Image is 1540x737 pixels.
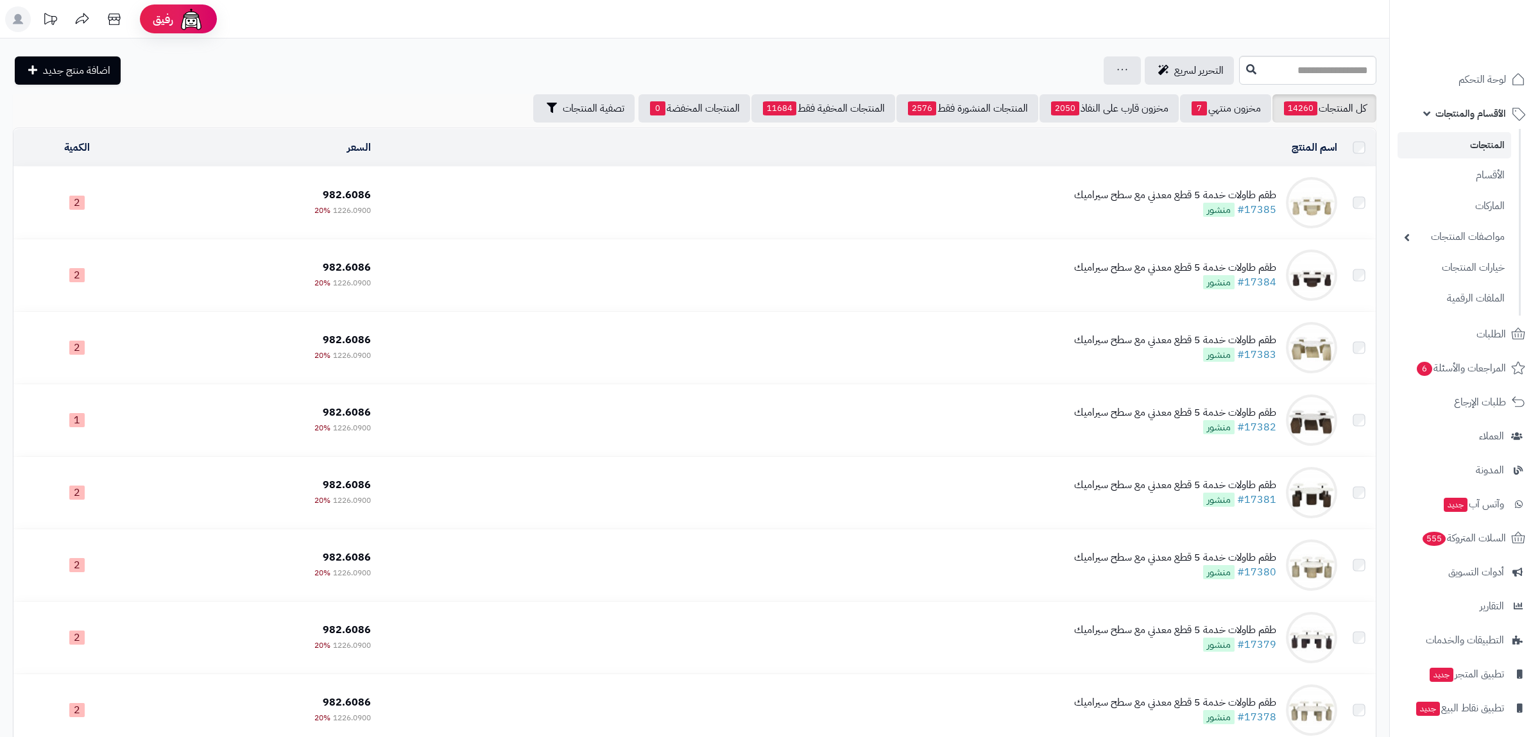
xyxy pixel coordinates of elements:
span: 1 [69,413,85,427]
span: 20% [314,277,330,289]
a: الملفات الرقمية [1398,285,1511,312]
span: السلات المتروكة [1421,529,1506,547]
span: منشور [1203,420,1235,434]
span: 6 [1417,362,1432,376]
a: التقارير [1398,591,1532,622]
span: 2 [69,341,85,355]
span: 1226.0900 [333,495,371,506]
img: logo-2.png [1453,35,1528,62]
span: منشور [1203,348,1235,362]
img: طقم طاولات خدمة 5 قطع معدني مع سطح سيراميك [1286,684,1337,736]
span: 14260 [1284,101,1317,115]
a: #17382 [1237,419,1276,435]
a: المنتجات [1398,132,1511,158]
span: اضافة منتج جديد [43,63,110,78]
a: تطبيق نقاط البيعجديد [1398,693,1532,724]
span: المدونة [1476,461,1504,479]
span: تطبيق المتجر [1428,665,1504,683]
span: 20% [314,567,330,579]
span: 2 [69,486,85,500]
div: طقم طاولات خدمة 5 قطع معدني مع سطح سيراميك [1074,623,1276,638]
div: طقم طاولات خدمة 5 قطع معدني مع سطح سيراميك [1074,333,1276,348]
a: السعر [347,140,371,155]
a: المراجعات والأسئلة6 [1398,353,1532,384]
a: #17384 [1237,275,1276,290]
a: تحديثات المنصة [34,6,66,35]
span: المراجعات والأسئلة [1416,359,1506,377]
img: طقم طاولات خدمة 5 قطع معدني مع سطح سيراميك [1286,467,1337,518]
span: 982.6086 [323,187,371,203]
a: الأقسام [1398,162,1511,189]
span: الطلبات [1476,325,1506,343]
div: طقم طاولات خدمة 5 قطع معدني مع سطح سيراميك [1074,188,1276,203]
span: 2576 [908,101,936,115]
span: جديد [1444,498,1467,512]
img: طقم طاولات خدمة 5 قطع معدني مع سطح سيراميك [1286,612,1337,663]
span: 555 [1423,532,1446,546]
span: منشور [1203,493,1235,507]
span: 982.6086 [323,695,371,710]
span: منشور [1203,710,1235,724]
div: طقم طاولات خدمة 5 قطع معدني مع سطح سيراميك [1074,405,1276,420]
span: 2050 [1051,101,1079,115]
span: 982.6086 [323,550,371,565]
span: 2 [69,703,85,717]
span: 1226.0900 [333,422,371,434]
a: مواصفات المنتجات [1398,223,1511,251]
span: 20% [314,712,330,724]
span: 1226.0900 [333,205,371,216]
span: 20% [314,205,330,216]
a: المنتجات المنشورة فقط2576 [896,94,1038,123]
span: 982.6086 [323,260,371,275]
a: #17381 [1237,492,1276,507]
span: جديد [1416,702,1440,716]
span: 1226.0900 [333,567,371,579]
span: لوحة التحكم [1459,71,1506,89]
span: 20% [314,640,330,651]
a: #17379 [1237,637,1276,652]
span: 20% [314,495,330,506]
span: 1226.0900 [333,350,371,361]
img: طقم طاولات خدمة 5 قطع معدني مع سطح سيراميك [1286,539,1337,591]
a: مخزون منتهي7 [1180,94,1271,123]
a: الماركات [1398,192,1511,220]
span: منشور [1203,565,1235,579]
span: التحرير لسريع [1174,63,1224,78]
span: منشور [1203,203,1235,217]
img: طقم طاولات خدمة 5 قطع معدني مع سطح سيراميك [1286,394,1337,446]
a: السلات المتروكة555 [1398,523,1532,554]
a: لوحة التحكم [1398,64,1532,95]
a: المنتجات المخفضة0 [638,94,750,123]
span: 7 [1192,101,1207,115]
img: طقم طاولات خدمة 5 قطع معدني مع سطح سيراميك [1286,177,1337,228]
span: تطبيق نقاط البيع [1415,699,1504,717]
span: وآتس آب [1442,495,1504,513]
span: 982.6086 [323,477,371,493]
a: خيارات المنتجات [1398,254,1511,282]
a: #17380 [1237,564,1276,580]
div: طقم طاولات خدمة 5 قطع معدني مع سطح سيراميك [1074,695,1276,710]
div: طقم طاولات خدمة 5 قطع معدني مع سطح سيراميك [1074,260,1276,275]
span: منشور [1203,638,1235,652]
span: 2 [69,631,85,645]
span: 20% [314,350,330,361]
div: طقم طاولات خدمة 5 قطع معدني مع سطح سيراميك [1074,478,1276,493]
span: 11684 [763,101,796,115]
span: 0 [650,101,665,115]
a: أدوات التسويق [1398,557,1532,588]
img: طقم طاولات خدمة 5 قطع معدني مع سطح سيراميك [1286,250,1337,301]
span: العملاء [1479,427,1504,445]
a: المدونة [1398,455,1532,486]
a: اسم المنتج [1292,140,1337,155]
a: تطبيق المتجرجديد [1398,659,1532,690]
span: تصفية المنتجات [563,101,624,116]
a: الكمية [64,140,90,155]
a: التحرير لسريع [1145,56,1234,85]
a: مخزون قارب على النفاذ2050 [1039,94,1179,123]
button: تصفية المنتجات [533,94,635,123]
a: وآتس آبجديد [1398,489,1532,520]
span: منشور [1203,275,1235,289]
span: طلبات الإرجاع [1454,393,1506,411]
span: التقارير [1480,597,1504,615]
span: 2 [69,558,85,572]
